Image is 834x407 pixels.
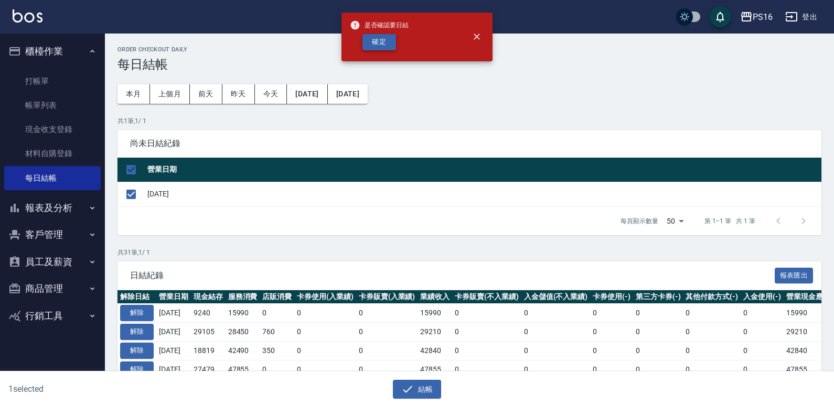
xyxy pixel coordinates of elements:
td: 0 [356,360,418,379]
td: 47855 [226,360,260,379]
td: 0 [741,360,784,379]
td: 0 [590,304,633,323]
td: [DATE] [156,323,191,342]
td: 0 [521,304,591,323]
th: 卡券販賣(不入業績) [452,290,521,304]
td: 0 [294,304,356,323]
td: 0 [683,304,741,323]
td: 0 [633,360,683,379]
button: 員工及薪資 [4,248,101,276]
td: 0 [633,323,683,342]
p: 每頁顯示數量 [621,216,658,226]
td: 0 [741,341,784,360]
button: 解除 [120,343,154,359]
td: 0 [356,323,418,342]
td: 0 [590,323,633,342]
a: 每日結帳 [4,166,101,190]
td: 0 [260,360,294,379]
button: 登出 [781,7,821,27]
button: 櫃檯作業 [4,38,101,65]
th: 第三方卡券(-) [633,290,683,304]
th: 服務消費 [226,290,260,304]
div: PS16 [753,10,773,24]
th: 營業日期 [145,158,821,182]
td: 0 [521,323,591,342]
p: 共 1 筆, 1 / 1 [117,116,821,126]
td: 0 [633,304,683,323]
td: 0 [683,341,741,360]
th: 店販消費 [260,290,294,304]
th: 入金使用(-) [741,290,784,304]
td: 0 [356,304,418,323]
td: 15990 [226,304,260,323]
td: 0 [452,341,521,360]
td: 27479 [191,360,226,379]
a: 打帳單 [4,69,101,93]
button: close [465,25,488,48]
td: 29210 [418,323,452,342]
td: 0 [683,323,741,342]
button: 昨天 [222,84,255,104]
img: Logo [13,9,42,23]
td: [DATE] [156,304,191,323]
td: 0 [521,360,591,379]
td: [DATE] [156,360,191,379]
th: 其他付款方式(-) [683,290,741,304]
td: 0 [452,323,521,342]
div: 50 [662,207,688,235]
button: 客戶管理 [4,221,101,248]
td: 9240 [191,304,226,323]
button: 解除 [120,324,154,340]
h2: Order checkout daily [117,46,821,53]
td: 0 [521,341,591,360]
th: 卡券使用(-) [590,290,633,304]
button: 上個月 [150,84,190,104]
td: 350 [260,341,294,360]
button: 解除 [120,305,154,321]
th: 入金儲值(不入業績) [521,290,591,304]
th: 營業現金應收 [784,290,833,304]
th: 營業日期 [156,290,191,304]
td: 47855 [418,360,452,379]
td: 0 [452,360,521,379]
th: 業績收入 [418,290,452,304]
p: 共 31 筆, 1 / 1 [117,248,821,257]
td: 0 [452,304,521,323]
td: 0 [294,323,356,342]
td: 42840 [418,341,452,360]
td: 18819 [191,341,226,360]
th: 卡券販賣(入業績) [356,290,418,304]
th: 解除日結 [117,290,156,304]
td: 42840 [784,341,833,360]
td: [DATE] [145,182,821,206]
button: 確定 [362,34,396,50]
td: 15990 [784,304,833,323]
button: 本月 [117,84,150,104]
h6: 1 selected [8,382,207,395]
td: 29210 [784,323,833,342]
td: 0 [741,323,784,342]
button: 解除 [120,361,154,378]
button: [DATE] [328,84,368,104]
td: 42490 [226,341,260,360]
span: 尚未日結紀錄 [130,138,809,149]
td: 47855 [784,360,833,379]
td: 29105 [191,323,226,342]
button: [DATE] [287,84,327,104]
td: 0 [741,304,784,323]
a: 現金收支登錄 [4,117,101,141]
button: 今天 [255,84,287,104]
button: 行銷工具 [4,302,101,329]
button: 商品管理 [4,275,101,302]
td: 0 [633,341,683,360]
td: 0 [590,341,633,360]
td: 0 [683,360,741,379]
button: 前天 [190,84,222,104]
span: 是否確認要日結 [350,20,409,30]
td: 15990 [418,304,452,323]
td: 0 [590,360,633,379]
a: 帳單列表 [4,93,101,117]
a: 材料自購登錄 [4,141,101,166]
button: 報表匯出 [775,268,814,284]
th: 現金結存 [191,290,226,304]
